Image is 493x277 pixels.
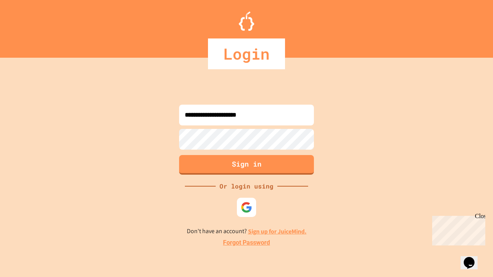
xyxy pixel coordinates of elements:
iframe: chat widget [429,213,485,245]
div: Chat with us now!Close [3,3,53,49]
a: Forgot Password [223,238,270,247]
div: Login [208,38,285,69]
img: Logo.svg [239,12,254,31]
button: Sign in [179,155,314,175]
p: Don't have an account? [187,227,307,236]
iframe: chat widget [461,246,485,269]
img: google-icon.svg [241,202,252,213]
a: Sign up for JuiceMind. [248,227,307,235]
div: Or login using [216,182,277,191]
